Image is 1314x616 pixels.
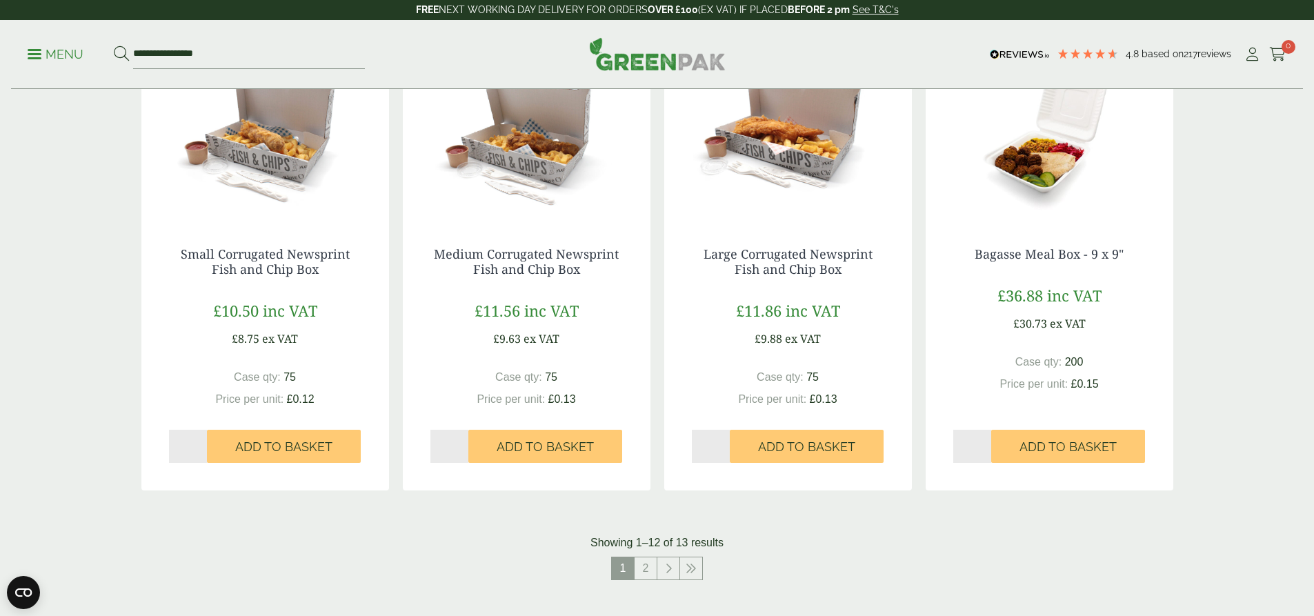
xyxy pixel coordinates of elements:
span: Price per unit: [999,378,1068,390]
span: £9.63 [493,331,521,346]
a: Small Corrugated Newsprint Fish and Chip Box [181,246,350,277]
img: Large - Corrugated Newsprint Fish & Chips Box with Food Variant 1 [664,47,912,219]
span: Based on [1142,48,1184,59]
span: £0.13 [548,393,576,405]
span: 75 [806,371,819,383]
span: 0 [1282,40,1295,54]
p: Menu [28,46,83,63]
span: inc VAT [1047,285,1102,306]
button: Add to Basket [730,430,884,463]
span: Case qty: [495,371,542,383]
a: 0 [1269,44,1286,65]
span: 75 [545,371,557,383]
span: £30.73 [1013,316,1047,331]
span: Add to Basket [235,439,332,455]
span: £0.12 [287,393,315,405]
span: £0.13 [810,393,837,405]
span: reviews [1197,48,1231,59]
span: ex VAT [1050,316,1086,331]
span: £10.50 [213,300,259,321]
span: 4.8 [1126,48,1142,59]
span: £11.56 [475,300,520,321]
strong: OVER £100 [648,4,698,15]
button: Add to Basket [468,430,622,463]
img: Medium - Corrugated Newsprint Fish & Chips Box with Food Variant 2 [403,47,650,219]
span: ex VAT [524,331,559,346]
a: See T&C's [853,4,899,15]
img: REVIEWS.io [990,50,1050,59]
i: My Account [1244,48,1261,61]
span: £11.86 [736,300,782,321]
span: £0.15 [1071,378,1099,390]
strong: FREE [416,4,439,15]
button: Open CMP widget [7,576,40,609]
a: Bagasse Meal Box - 9 x 9" [975,246,1124,262]
i: Cart [1269,48,1286,61]
span: inc VAT [786,300,840,321]
span: 75 [283,371,296,383]
span: 217 [1184,48,1197,59]
a: Menu [28,46,83,60]
span: Add to Basket [497,439,594,455]
p: Showing 1–12 of 13 results [590,535,724,551]
span: inc VAT [524,300,579,321]
span: inc VAT [263,300,317,321]
a: Large Corrugated Newsprint Fish and Chip Box [704,246,873,277]
span: Price per unit: [215,393,283,405]
span: 200 [1065,356,1084,368]
span: Add to Basket [758,439,855,455]
span: £8.75 [232,331,259,346]
img: GreenPak Supplies [589,37,726,70]
div: 4.77 Stars [1057,48,1119,60]
button: Add to Basket [991,430,1145,463]
strong: BEFORE 2 pm [788,4,850,15]
span: £9.88 [755,331,782,346]
span: Add to Basket [1019,439,1117,455]
span: £36.88 [997,285,1043,306]
span: Case qty: [234,371,281,383]
a: Medium Corrugated Newsprint Fish and Chip Box [434,246,619,277]
span: Case qty: [757,371,804,383]
span: ex VAT [262,331,298,346]
img: Small - Corrugated Newsprint Fish & Chips Box with Food Variant 1 [141,47,389,219]
a: 2 [635,557,657,579]
button: Add to Basket [207,430,361,463]
span: ex VAT [785,331,821,346]
img: Bagasse Meal Box 9 x 9 inch with food [926,47,1173,219]
span: Price per unit: [477,393,545,405]
span: Price per unit: [738,393,806,405]
span: 1 [612,557,634,579]
span: Case qty: [1015,356,1062,368]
